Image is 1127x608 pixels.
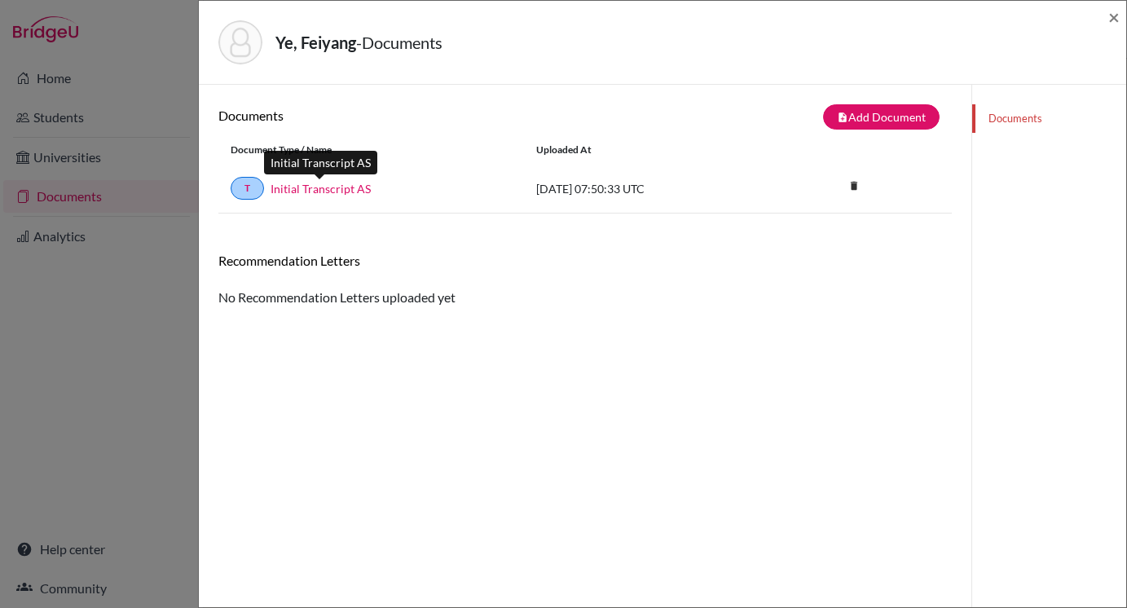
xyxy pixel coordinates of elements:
i: delete [842,174,866,198]
a: Initial Transcript AS [271,180,371,197]
a: T [231,177,264,200]
a: delete [842,176,866,198]
a: Documents [972,104,1126,133]
div: Document Type / Name [218,143,524,157]
i: note_add [837,112,848,123]
div: Initial Transcript AS [264,151,377,174]
div: Uploaded at [524,143,768,157]
span: - Documents [356,33,442,52]
h6: Documents [218,108,585,123]
button: Close [1108,7,1120,27]
h6: Recommendation Letters [218,253,952,268]
strong: Ye, Feiyang [275,33,356,52]
div: [DATE] 07:50:33 UTC [524,180,768,197]
button: note_addAdd Document [823,104,940,130]
span: × [1108,5,1120,29]
div: No Recommendation Letters uploaded yet [218,253,952,307]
